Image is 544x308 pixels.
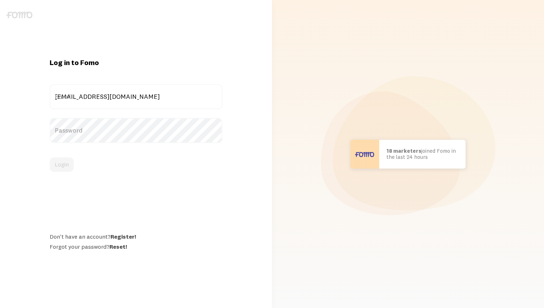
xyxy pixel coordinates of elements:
img: User avatar [350,140,379,169]
p: joined Fomo in the last 24 hours [386,148,458,160]
img: fomo-logo-gray-b99e0e8ada9f9040e2984d0d95b3b12da0074ffd48d1e5cb62ac37fc77b0b268.svg [6,12,32,18]
h1: Log in to Fomo [50,58,222,67]
label: Password [50,118,222,143]
a: Register! [110,233,136,240]
b: 18 marketers [386,147,421,154]
label: Email [50,84,222,109]
div: Forgot your password? [50,243,222,250]
div: Don't have an account? [50,233,222,240]
a: Reset! [109,243,127,250]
